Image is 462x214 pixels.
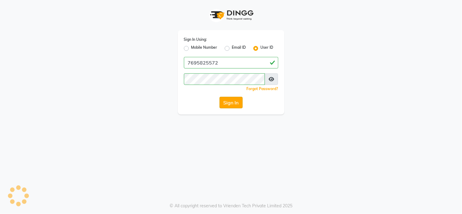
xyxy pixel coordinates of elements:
[261,45,273,52] label: User ID
[207,6,256,24] img: logo1.svg
[184,37,207,42] label: Sign In Using:
[191,45,217,52] label: Mobile Number
[247,86,278,91] a: Forgot Password?
[184,57,278,68] input: Username
[232,45,246,52] label: Email ID
[184,73,265,85] input: Username
[220,97,243,108] button: Sign In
